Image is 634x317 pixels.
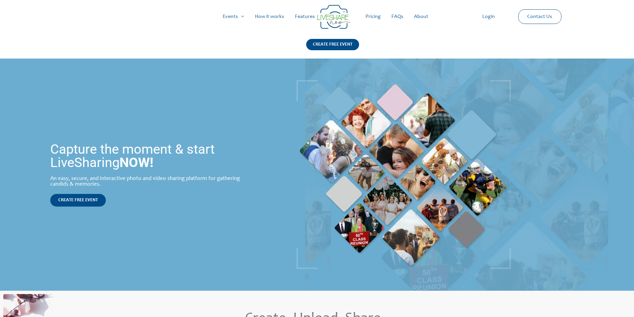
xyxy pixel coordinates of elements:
[119,155,153,170] strong: NOW!
[50,143,253,169] h1: Capture the moment & start LiveSharing
[306,39,359,59] a: CREATE FREE EVENT
[50,194,106,207] a: CREATE FREE EVENT
[306,39,359,50] div: CREATE FREE EVENT
[317,5,350,29] img: Group 14 | Live Photo Slideshow for Events | Create Free Events Album for Any Occasion
[290,6,320,27] a: Features
[58,198,98,203] span: CREATE FREE EVENT
[409,6,434,27] a: About
[217,6,250,27] a: Events
[250,6,290,27] a: How it works
[522,10,557,24] a: Contact Us
[477,6,500,27] a: Login
[50,176,253,187] div: An easy, secure, and interactive photo and video sharing platform for gathering candids & memories.
[297,80,511,269] img: home_banner_pic | Live Photo Slideshow for Events | Create Free Events Album for Any Occasion
[386,6,409,27] a: FAQs
[360,6,386,27] a: Pricing
[12,6,622,27] nav: Site Navigation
